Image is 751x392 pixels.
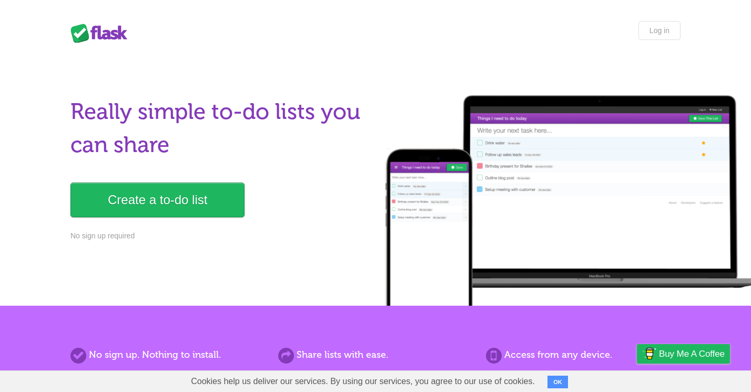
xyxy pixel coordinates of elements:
img: Buy me a coffee [642,345,656,363]
h2: Share lists with ease. [278,348,473,362]
a: Log in [638,21,681,40]
a: Buy me a coffee [637,344,730,364]
span: Cookies help us deliver our services. By using our services, you agree to our use of cookies. [180,371,545,392]
h2: Access from any device. [486,348,681,362]
div: Flask Lists [70,24,134,43]
a: Create a to-do list [70,183,245,217]
p: No sign up required [70,230,369,242]
button: OK [547,376,568,388]
h1: Really simple to-do lists you can share [70,95,369,162]
span: Buy me a coffee [659,345,725,363]
h2: No sign up. Nothing to install. [70,348,265,362]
